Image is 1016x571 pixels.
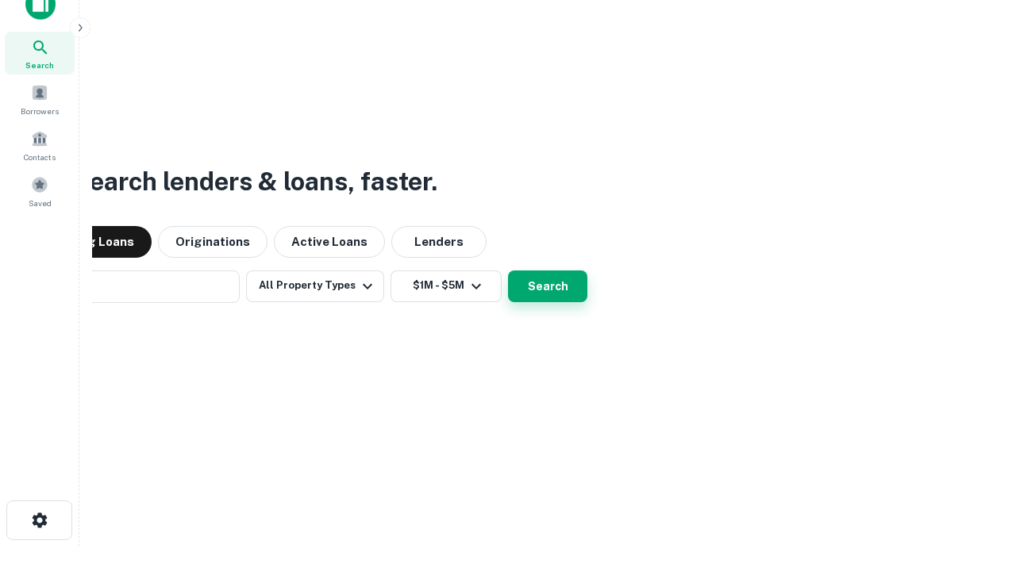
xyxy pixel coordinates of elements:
[391,226,487,258] button: Lenders
[29,197,52,209] span: Saved
[72,163,437,201] h3: Search lenders & loans, faster.
[937,444,1016,520] iframe: Chat Widget
[246,270,384,302] button: All Property Types
[5,78,75,121] a: Borrowers
[391,270,502,302] button: $1M - $5M
[274,226,385,258] button: Active Loans
[158,226,267,258] button: Originations
[508,270,587,302] button: Search
[21,105,59,117] span: Borrowers
[24,151,56,163] span: Contacts
[5,124,75,167] a: Contacts
[5,170,75,213] a: Saved
[5,32,75,75] a: Search
[25,59,54,71] span: Search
